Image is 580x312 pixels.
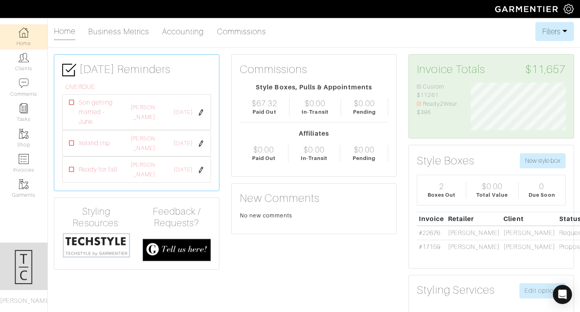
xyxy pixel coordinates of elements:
div: Open Intercom Messenger [553,285,572,304]
h4: Feedback / Requests? [142,206,211,229]
div: Paid Out [252,154,276,162]
span: $11,657 [525,63,566,76]
img: pen-cf24a1663064a2ec1b9c1bd2387e9de7a2fa800b781884d57f21acf72779bad2.png [198,140,204,147]
a: Business Metrics [88,24,149,39]
img: dashboard-icon-dbcd8f5a0b271acd01030246c82b418ddd0df26cd7fceb0bd07c9910d44c42f6.png [19,28,29,38]
span: [DATE] [174,139,193,148]
h3: Style Boxes [417,154,474,168]
td: [PERSON_NAME] [502,240,557,253]
th: Retailer [446,212,501,226]
div: $0.00 [482,182,503,191]
div: Paid Out [253,108,276,116]
img: garments-icon-b7da505a4dc4fd61783c78ac3ca0ef83fa9d6f193b1c9dc38574b1d14d53ca28.png [19,129,29,139]
h4: Styling Resources: [62,206,130,229]
span: Ready for fall [79,165,117,174]
td: [PERSON_NAME] [446,226,501,240]
span: Son getting married - June [79,98,118,126]
div: $0.00 [354,145,375,154]
div: Affiliates [240,129,389,138]
button: Filters [535,22,574,41]
a: [PERSON_NAME] [130,135,155,151]
h3: New Comments [240,192,389,205]
button: New style box [520,153,566,168]
h3: [DATE] Reminders [62,63,211,77]
img: garmentier-logo-header-white-b43fb05a5012e4ada735d5af1a66efaba907eab6374d6393d1fbf88cb4ef424d.png [491,2,564,16]
div: 2 [439,182,444,191]
a: #17159 [419,243,440,251]
a: [PERSON_NAME] [130,162,155,178]
h3: Commissions [240,63,308,76]
li: Custom: $11261 [417,83,458,100]
img: gear-icon-white-bd11855cb880d31180b6d7d6211b90ccbf57a29d726f0c71d8c61bd08dd39cc2.png [564,4,574,14]
span: [DATE] [174,166,193,174]
div: No new comments [240,211,389,219]
div: Total Value [476,191,508,199]
li: Ready2Wear: $396 [417,100,458,117]
h6: OVERDUE [65,83,211,91]
div: In-Transit [302,108,329,116]
img: comment-icon-a0a6a9ef722e966f86d9cbdc48e553b5cf19dbc54f86b18d962a5391bc8f6eb6.png [19,78,29,88]
th: Client [502,212,557,226]
div: In-Transit [301,154,328,162]
div: $0.00 [304,145,324,154]
img: clients-icon-6bae9207a08558b7cb47a8932f037763ab4055f8c8b6bfacd5dc20c3e0201464.png [19,53,29,63]
img: garments-icon-b7da505a4dc4fd61783c78ac3ca0ef83fa9d6f193b1c9dc38574b1d14d53ca28.png [19,179,29,189]
span: Ireland trip [79,138,110,148]
img: orders-icon-0abe47150d42831381b5fb84f609e132dff9fe21cb692f30cb5eec754e2cba89.png [19,154,29,164]
img: pen-cf24a1663064a2ec1b9c1bd2387e9de7a2fa800b781884d57f21acf72779bad2.png [198,167,204,173]
a: Home [54,23,75,40]
div: $0.00 [305,99,326,108]
a: Accounting [162,24,204,39]
div: Pending [353,154,375,162]
img: techstyle-93310999766a10050dc78ceb7f971a75838126fd19372ce40ba20cdf6a89b94b.png [62,232,130,259]
th: Invoice [417,212,446,226]
div: $0.00 [354,99,375,108]
div: Boxes Out [428,191,456,199]
img: reminder-icon-8004d30b9f0a5d33ae49ab947aed9ed385cf756f9e5892f1edd6e32f2345188e.png [19,103,29,113]
div: Due Soon [529,191,555,199]
h3: Styling Services [417,283,495,297]
div: 0 [539,182,544,191]
td: [PERSON_NAME] [502,226,557,240]
div: $0.00 [253,145,274,154]
div: $67.32 [252,99,277,108]
div: Style Boxes, Pulls & Appointments [240,83,389,92]
h3: Invoice Totals [417,63,566,76]
img: feedback_requests-3821251ac2bd56c73c230f3229a5b25d6eb027adea667894f41107c140538ee0.png [142,239,211,261]
a: Commissions [217,24,266,39]
div: Pending [353,108,376,116]
img: pen-cf24a1663064a2ec1b9c1bd2387e9de7a2fa800b781884d57f21acf72779bad2.png [198,109,204,116]
a: #22676 [419,229,440,237]
a: Edit options [519,283,566,298]
td: [PERSON_NAME] [446,240,501,253]
img: check-box-icon-36a4915ff3ba2bd8f6e4f29bc755bb66becd62c870f447fc0dd1365fcfddab58.png [62,63,76,77]
a: [PERSON_NAME] [130,104,155,120]
span: [DATE] [174,108,193,117]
